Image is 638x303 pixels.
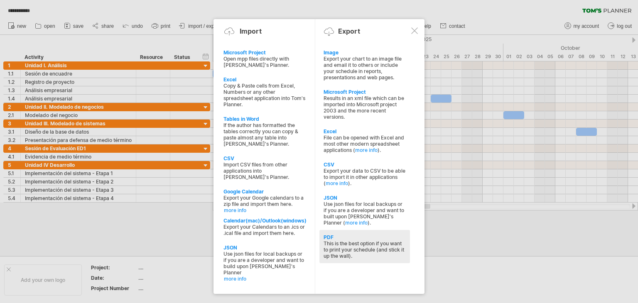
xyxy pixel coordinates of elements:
a: more info [345,220,368,226]
div: Excel [223,76,306,83]
a: more info [224,207,306,213]
a: more info [326,180,348,186]
div: Image [324,49,406,56]
div: Copy & Paste cells from Excel, Numbers or any other spreadsheet application into Tom's Planner. [223,83,306,108]
div: Export your chart to an image file and email it to others or include your schedule in reports, pr... [324,56,406,81]
div: Excel [324,128,406,134]
div: Import [240,27,262,35]
div: PDF [324,234,406,240]
div: Use json files for local backups or if you are a developer and want to built upon [PERSON_NAME]'s... [324,201,406,226]
a: more info [224,276,306,282]
div: JSON [324,195,406,201]
div: Export [338,27,360,35]
div: If the author has formatted the tables correctly you can copy & paste almost any table into [PERS... [223,122,306,147]
div: This is the best option if you want to print your schedule (and stick it up the wall). [324,240,406,259]
div: CSV [324,161,406,168]
div: Results in an xml file which can be imported into Microsoft project 2003 and the more recent vers... [324,95,406,120]
div: Export your data to CSV to be able to import it in other applications ( ). [324,168,406,186]
div: Microsoft Project [324,89,406,95]
a: more info [355,147,378,153]
div: Tables in Word [223,116,306,122]
div: File can be opened with Excel and most other modern spreadsheet applications ( ). [324,134,406,153]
